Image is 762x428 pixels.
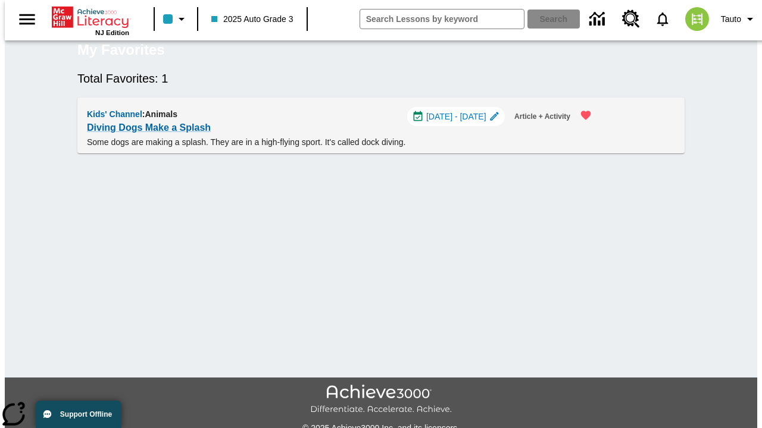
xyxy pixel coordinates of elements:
a: Data Center [582,3,615,36]
a: Resource Center, Will open in new tab [615,3,647,35]
span: Kids' Channel [87,109,142,119]
h6: Total Favorites: 1 [77,69,685,88]
div: Home [52,4,129,36]
span: 2025 Auto Grade 3 [211,13,293,26]
img: avatar image [685,7,709,31]
a: Notifications [647,4,678,34]
button: Profile/Settings [716,8,762,30]
span: : Animals [142,109,177,119]
input: search field [360,10,524,29]
button: Class color is light blue. Change class color [158,8,193,30]
img: Achieve3000 Differentiate Accelerate Achieve [310,385,452,415]
span: Support Offline [60,410,112,418]
p: Some dogs are making a splash. They are in a high-flying sport. It's called dock diving. [87,136,599,149]
span: Tauto [721,13,741,26]
button: Select a new avatar [678,4,716,34]
span: [DATE] - [DATE] [426,111,486,123]
span: NJ Edition [95,29,129,36]
span: Article + Activity [514,111,570,123]
button: Remove from Favorites [573,102,599,128]
button: Support Offline [36,401,121,428]
button: Article + Activity [510,107,575,127]
div: Sep 25 - Sep 25 Choose Dates [407,107,505,126]
a: Diving Dogs Make a Splash [87,119,211,136]
h5: My Favorites [77,40,165,59]
a: Home [52,5,129,29]
button: Open side menu [10,2,45,37]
